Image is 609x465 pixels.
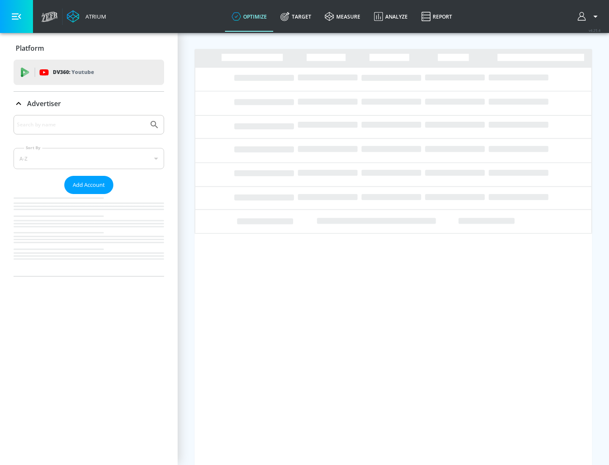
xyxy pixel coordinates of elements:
button: Add Account [64,176,113,194]
a: measure [318,1,367,32]
label: Sort By [24,145,42,150]
span: Add Account [73,180,105,190]
p: Advertiser [27,99,61,108]
input: Search by name [17,119,145,130]
p: Platform [16,44,44,53]
a: Target [274,1,318,32]
p: Youtube [71,68,94,77]
p: DV360: [53,68,94,77]
div: Advertiser [14,115,164,276]
span: v 4.25.4 [589,28,601,33]
div: Advertiser [14,92,164,115]
nav: list of Advertiser [14,194,164,276]
a: Analyze [367,1,414,32]
div: Atrium [82,13,106,20]
a: Report [414,1,459,32]
div: Platform [14,36,164,60]
a: optimize [225,1,274,32]
div: A-Z [14,148,164,169]
div: DV360: Youtube [14,60,164,85]
a: Atrium [67,10,106,23]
